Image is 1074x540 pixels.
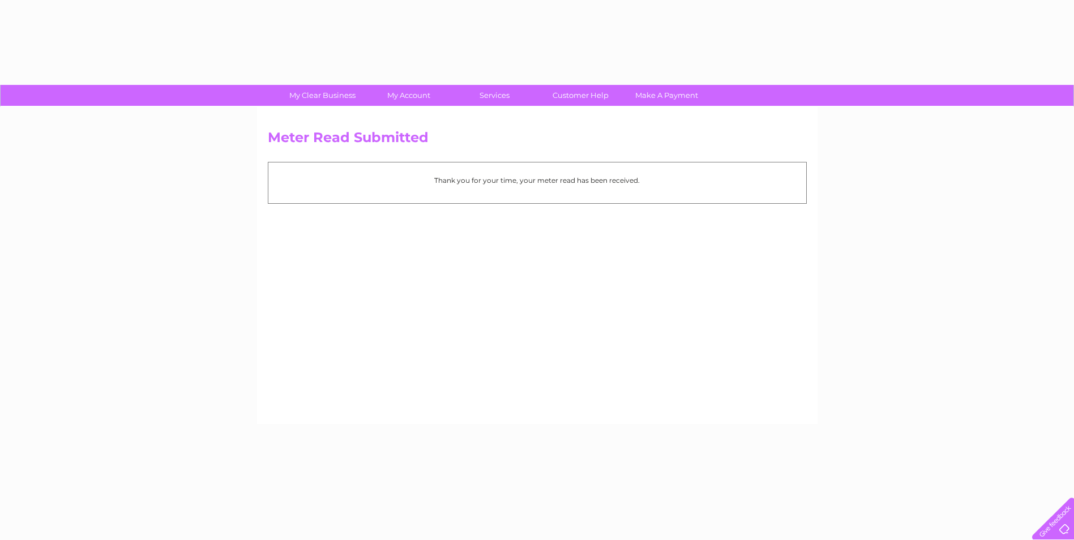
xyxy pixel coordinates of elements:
[276,85,369,106] a: My Clear Business
[362,85,455,106] a: My Account
[274,175,801,186] p: Thank you for your time, your meter read has been received.
[534,85,627,106] a: Customer Help
[268,130,807,151] h2: Meter Read Submitted
[620,85,713,106] a: Make A Payment
[448,85,541,106] a: Services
